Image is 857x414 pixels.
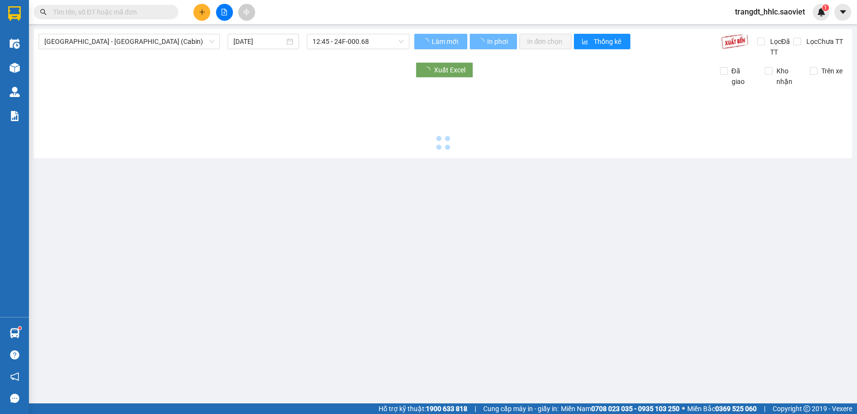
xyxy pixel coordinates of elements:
button: In đơn chọn [519,34,572,49]
img: 9k= [721,34,748,49]
span: Miền Nam [561,403,680,414]
span: 1 [824,4,827,11]
input: 14/09/2025 [233,36,284,47]
span: Làm mới [432,36,460,47]
button: Xuất Excel [416,62,473,78]
span: | [764,403,765,414]
button: caret-down [834,4,851,21]
strong: 0708 023 035 - 0935 103 250 [591,405,680,413]
span: caret-down [839,8,847,16]
img: logo-vxr [8,6,21,21]
span: 12:45 - 24F-000.68 [313,34,404,49]
span: | [475,403,476,414]
img: warehouse-icon [10,328,20,338]
button: In phơi [470,34,517,49]
sup: 1 [18,327,21,330]
span: loading [423,67,434,73]
img: warehouse-icon [10,87,20,97]
strong: 1900 633 818 [426,405,467,413]
span: Cung cấp máy in - giấy in: [483,403,558,414]
img: solution-icon [10,111,20,121]
button: Làm mới [414,34,467,49]
strong: 0369 525 060 [715,405,757,413]
span: Lọc Chưa TT [803,36,844,47]
span: search [40,9,47,15]
span: bar-chart [582,38,590,46]
span: loading [477,38,486,45]
span: message [10,394,19,403]
button: aim [238,4,255,21]
span: In phơi [487,36,509,47]
img: warehouse-icon [10,63,20,73]
span: plus [199,9,205,15]
span: Hỗ trợ kỹ thuật: [379,403,467,414]
input: Tìm tên, số ĐT hoặc mã đơn [53,7,167,17]
span: Xuất Excel [434,65,465,75]
span: Kho nhận [773,66,803,87]
span: file-add [221,9,228,15]
span: aim [243,9,250,15]
img: warehouse-icon [10,39,20,49]
span: Hà Nội - Lào Cai (Cabin) [44,34,214,49]
span: notification [10,372,19,381]
span: copyright [803,405,810,412]
button: plus [193,4,210,21]
span: Đã giao [728,66,758,87]
span: Trên xe [817,66,846,76]
span: Miền Bắc [687,403,757,414]
span: question-circle [10,350,19,359]
span: ⚪️ [682,407,685,411]
span: Lọc Đã TT [766,36,793,57]
button: bar-chartThống kê [574,34,630,49]
span: loading [422,38,430,45]
sup: 1 [822,4,829,11]
span: trangdt_hhlc.saoviet [727,6,813,18]
span: Thống kê [594,36,623,47]
img: icon-new-feature [817,8,826,16]
button: file-add [216,4,233,21]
